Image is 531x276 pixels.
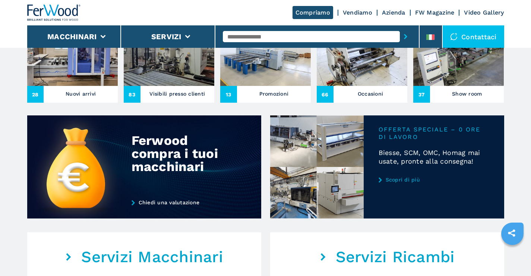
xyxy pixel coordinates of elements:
span: 13 [220,86,237,103]
em: Servizi Ricambi [336,248,455,266]
img: Visibili presso clienti [124,26,214,86]
span: 83 [124,86,140,103]
span: 28 [27,86,44,103]
em: Servizi Macchinari [81,248,223,266]
h3: Promozioni [259,89,289,99]
a: Compriamo [293,6,333,19]
a: Azienda [382,9,405,16]
img: Ferwood [27,4,81,21]
h3: Occasioni [358,89,383,99]
a: FW Magazine [415,9,455,16]
a: sharethis [502,224,521,242]
a: Video Gallery [464,9,504,16]
a: Scopri di più [379,177,489,183]
a: Occasioni66Occasioni [317,26,407,103]
a: Nuovi arrivi28Nuovi arrivi [27,26,118,103]
h3: Visibili presso clienti [149,89,205,99]
iframe: Chat [499,242,525,270]
a: Show room37Show room [413,26,504,103]
button: Servizi [151,32,181,41]
img: Promozioni [220,26,311,86]
a: Vendiamo [343,9,372,16]
img: Nuovi arrivi [27,26,118,86]
div: Contattaci [443,25,504,48]
span: 66 [317,86,334,103]
h3: Show room [452,89,482,99]
img: Ferwood compra i tuoi macchinari [27,115,261,218]
a: Visibili presso clienti83Visibili presso clienti [124,26,214,103]
img: Show room [413,26,504,86]
a: Promozioni13Promozioni [220,26,311,103]
button: Macchinari [47,32,97,41]
div: Ferwood compra i tuoi macchinari [132,134,229,173]
img: Biesse, SCM, OMC, Homag mai usate, pronte alla consegna! [270,115,364,218]
button: submit-button [400,28,411,45]
h3: Nuovi arrivi [66,89,96,99]
span: 37 [413,86,430,103]
img: Occasioni [317,26,407,86]
img: Contattaci [450,33,458,40]
a: Chiedi una valutazione [132,199,234,205]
